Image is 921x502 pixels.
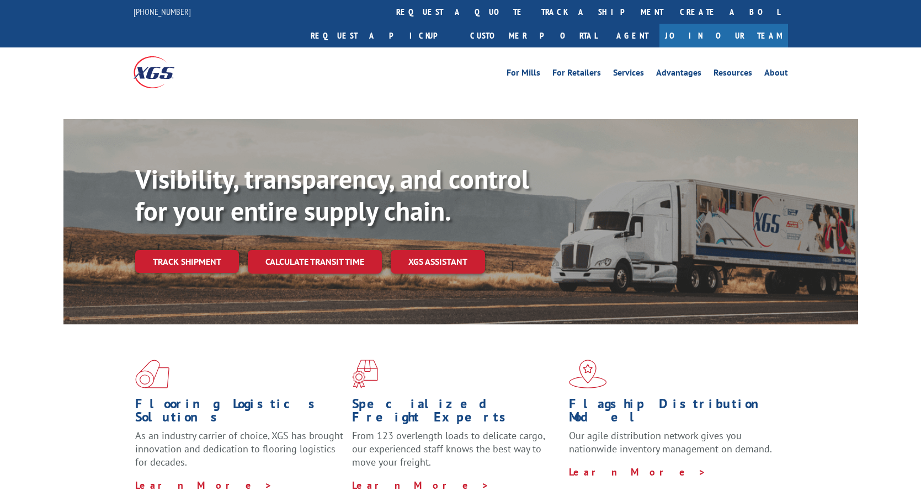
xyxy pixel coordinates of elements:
[714,68,752,81] a: Resources
[352,397,561,429] h1: Specialized Freight Experts
[569,397,778,429] h1: Flagship Distribution Model
[569,360,607,388] img: xgs-icon-flagship-distribution-model-red
[135,397,344,429] h1: Flooring Logistics Solutions
[135,479,273,492] a: Learn More >
[352,429,561,478] p: From 123 overlength loads to delicate cargo, our experienced staff knows the best way to move you...
[764,68,788,81] a: About
[352,360,378,388] img: xgs-icon-focused-on-flooring-red
[135,162,529,228] b: Visibility, transparency, and control for your entire supply chain.
[391,250,485,274] a: XGS ASSISTANT
[656,68,701,81] a: Advantages
[135,429,343,468] span: As an industry carrier of choice, XGS has brought innovation and dedication to flooring logistics...
[134,6,191,17] a: [PHONE_NUMBER]
[352,479,489,492] a: Learn More >
[605,24,659,47] a: Agent
[507,68,540,81] a: For Mills
[613,68,644,81] a: Services
[569,429,772,455] span: Our agile distribution network gives you nationwide inventory management on demand.
[135,250,239,273] a: Track shipment
[569,466,706,478] a: Learn More >
[552,68,601,81] a: For Retailers
[462,24,605,47] a: Customer Portal
[135,360,169,388] img: xgs-icon-total-supply-chain-intelligence-red
[302,24,462,47] a: Request a pickup
[659,24,788,47] a: Join Our Team
[248,250,382,274] a: Calculate transit time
